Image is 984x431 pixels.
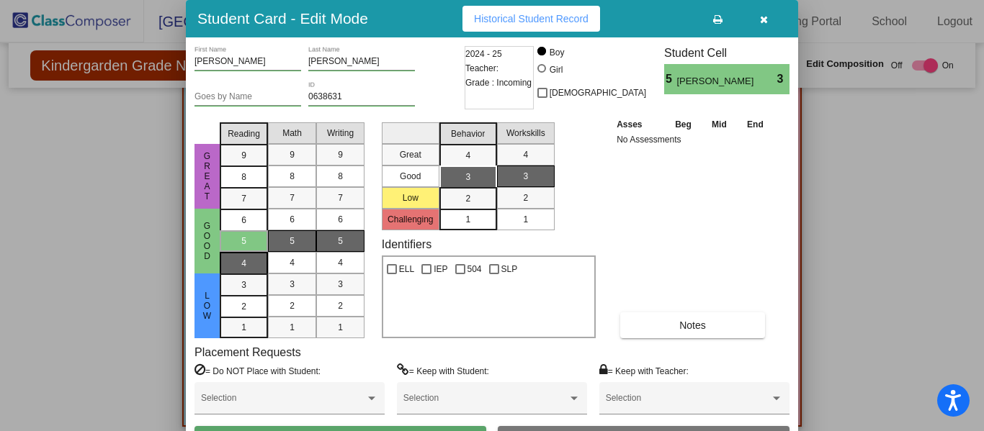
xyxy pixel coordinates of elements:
[228,127,260,140] span: Reading
[664,71,676,88] span: 5
[523,191,528,204] span: 2
[465,149,470,162] span: 4
[194,92,301,102] input: goes by name
[290,235,295,248] span: 5
[737,117,774,132] th: End
[434,260,447,278] span: IEP
[679,319,706,331] span: Notes
[201,291,214,321] span: Low
[465,47,502,61] span: 2024 - 25
[465,213,470,226] span: 1
[290,148,295,161] span: 9
[664,46,790,60] h3: Student Cell
[397,363,489,378] label: = Keep with Student:
[382,237,431,251] label: Identifiers
[549,63,563,76] div: Girl
[338,321,343,334] span: 1
[506,127,545,140] span: Workskills
[501,260,518,278] span: SLP
[290,256,295,269] span: 4
[523,170,528,183] span: 3
[338,148,343,161] span: 9
[468,260,482,278] span: 504
[777,71,790,88] span: 3
[702,117,736,132] th: Mid
[665,117,702,132] th: Beg
[465,76,532,90] span: Grade : Incoming
[676,74,756,89] span: [PERSON_NAME]
[241,171,246,183] span: 8
[241,235,246,248] span: 5
[451,127,485,140] span: Behavior
[290,170,295,183] span: 8
[465,171,470,183] span: 3
[338,256,343,269] span: 4
[241,300,246,313] span: 2
[282,127,302,140] span: Math
[290,191,295,204] span: 7
[308,92,415,102] input: Enter ID
[241,321,246,334] span: 1
[241,192,246,205] span: 7
[194,363,321,378] label: = Do NOT Place with Student:
[338,170,343,183] span: 8
[290,299,295,312] span: 2
[194,345,301,359] label: Placement Requests
[327,127,354,140] span: Writing
[465,61,498,76] span: Teacher:
[465,192,470,205] span: 2
[338,213,343,226] span: 6
[338,235,343,248] span: 5
[338,191,343,204] span: 7
[613,132,774,147] td: No Assessments
[550,84,646,101] span: [DEMOGRAPHIC_DATA]
[338,278,343,291] span: 3
[338,299,343,312] span: 2
[241,278,246,291] span: 3
[523,213,528,226] span: 1
[474,13,589,24] span: Historical Student Record
[290,321,295,334] span: 1
[201,221,214,261] span: Good
[201,151,214,201] span: Great
[620,312,765,338] button: Notes
[399,260,414,278] span: ELL
[599,363,689,378] label: = Keep with Teacher:
[241,214,246,227] span: 6
[290,278,295,291] span: 3
[549,46,565,59] div: Boy
[523,148,528,161] span: 4
[613,117,665,132] th: Asses
[241,149,246,162] span: 9
[462,6,600,32] button: Historical Student Record
[290,213,295,226] span: 6
[197,9,368,27] h3: Student Card - Edit Mode
[241,257,246,270] span: 4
